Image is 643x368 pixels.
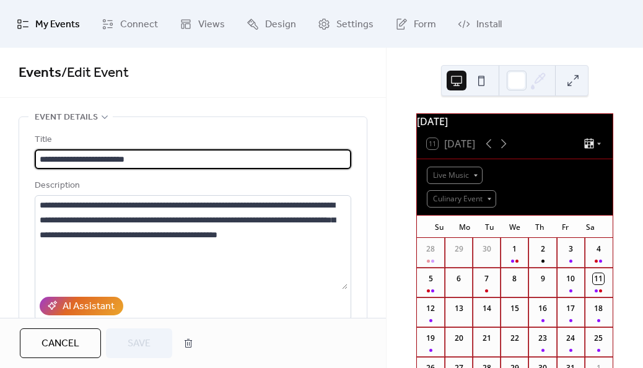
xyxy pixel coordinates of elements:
div: Mo [452,216,477,238]
span: Event details [35,110,98,125]
div: 14 [481,303,492,314]
div: We [502,216,528,238]
div: 7 [481,273,492,284]
div: 21 [481,333,492,344]
div: [DATE] [417,114,613,129]
button: Cancel [20,328,101,358]
span: Views [198,15,225,34]
span: Design [265,15,296,34]
div: Tu [477,216,502,238]
div: 13 [453,303,465,314]
a: Install [448,5,511,43]
div: 25 [593,333,604,344]
span: Cancel [42,336,79,351]
div: Description [35,178,349,193]
div: Fr [553,216,578,238]
span: Connect [120,15,158,34]
div: 11 [593,273,604,284]
span: / Edit Event [61,59,129,87]
a: Form [386,5,445,43]
div: 28 [425,243,436,255]
div: 2 [537,243,548,255]
div: 15 [509,303,520,314]
div: 1 [509,243,520,255]
div: Th [527,216,553,238]
span: Settings [336,15,374,34]
div: Sa [577,216,603,238]
a: Connect [92,5,167,43]
div: 12 [425,303,436,314]
div: 3 [565,243,576,255]
div: 4 [593,243,604,255]
div: 30 [481,243,492,255]
div: 22 [509,333,520,344]
div: 19 [425,333,436,344]
a: Settings [308,5,383,43]
a: Events [19,59,61,87]
div: 18 [593,303,604,314]
div: 10 [565,273,576,284]
div: Title [35,133,349,147]
div: 5 [425,273,436,284]
div: 23 [537,333,548,344]
div: 29 [453,243,465,255]
div: 20 [453,333,465,344]
a: Design [237,5,305,43]
span: Form [414,15,436,34]
div: 9 [537,273,548,284]
div: 8 [509,273,520,284]
span: Install [476,15,502,34]
a: My Events [7,5,89,43]
span: My Events [35,15,80,34]
a: Views [170,5,234,43]
button: AI Assistant [40,297,123,315]
div: AI Assistant [63,299,115,314]
div: 6 [453,273,465,284]
div: 17 [565,303,576,314]
div: Su [427,216,452,238]
div: 24 [565,333,576,344]
div: 16 [537,303,548,314]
